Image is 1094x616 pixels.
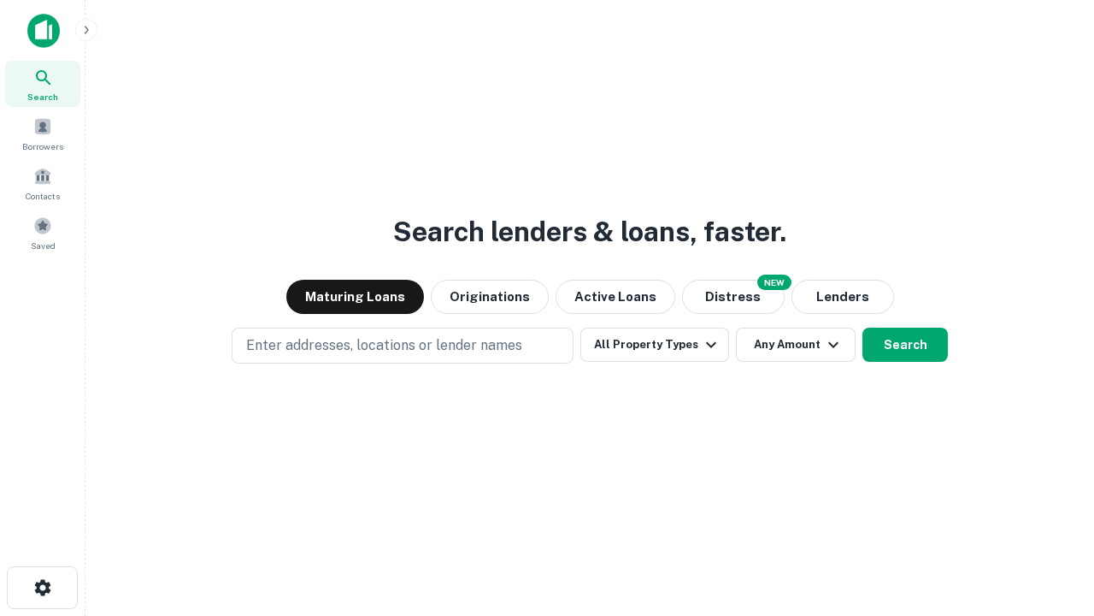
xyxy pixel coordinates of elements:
[757,275,791,290] div: NEW
[556,280,675,314] button: Active Loans
[246,335,522,356] p: Enter addresses, locations or lender names
[682,280,785,314] button: Search distressed loans with lien and other non-mortgage details.
[232,328,573,364] button: Enter addresses, locations or lender names
[5,210,80,256] a: Saved
[31,239,56,252] span: Saved
[736,328,856,362] button: Any Amount
[791,280,894,314] button: Lenders
[1009,479,1094,561] iframe: Chat Widget
[862,328,948,362] button: Search
[22,139,63,153] span: Borrowers
[431,280,549,314] button: Originations
[27,90,58,104] span: Search
[5,61,80,107] a: Search
[26,189,60,203] span: Contacts
[393,211,786,252] h3: Search lenders & loans, faster.
[5,160,80,206] a: Contacts
[27,14,60,48] img: capitalize-icon.png
[5,110,80,157] a: Borrowers
[286,280,424,314] button: Maturing Loans
[580,328,729,362] button: All Property Types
